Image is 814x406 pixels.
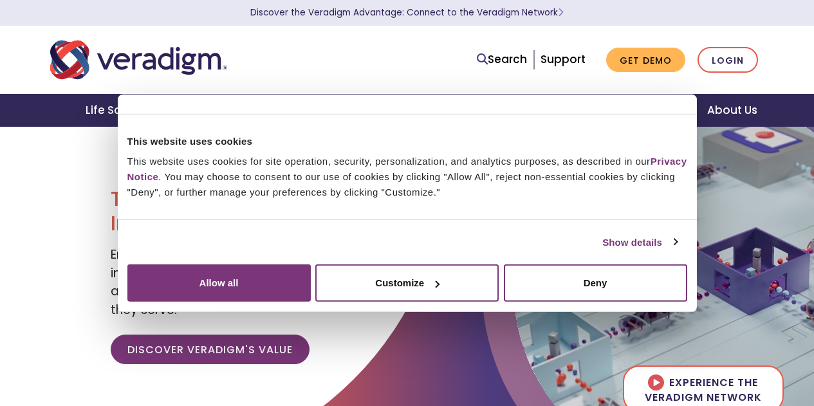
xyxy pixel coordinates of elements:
div: This website uses cookies [127,133,687,149]
a: Show details [602,234,677,250]
a: Search [477,51,527,68]
a: Discover Veradigm's Value [111,335,310,364]
a: Privacy Notice [127,156,687,182]
button: Deny [504,264,687,302]
a: Get Demo [606,48,685,73]
img: Veradigm logo [50,39,227,81]
span: Empowering our clients with trusted data, insights, and solutions to help reduce costs and improv... [111,246,394,318]
a: About Us [692,94,773,127]
button: Customize [315,264,499,302]
a: Support [541,51,586,67]
div: This website uses cookies for site operation, security, personalization, and analytics purposes, ... [127,154,687,200]
span: Learn More [558,6,564,19]
a: Life Sciences [70,94,177,127]
a: Login [698,47,758,73]
button: Allow all [127,264,311,302]
a: Discover the Veradigm Advantage: Connect to the Veradigm NetworkLearn More [250,6,564,19]
h1: Transforming Health, Insightfully® [111,187,397,236]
